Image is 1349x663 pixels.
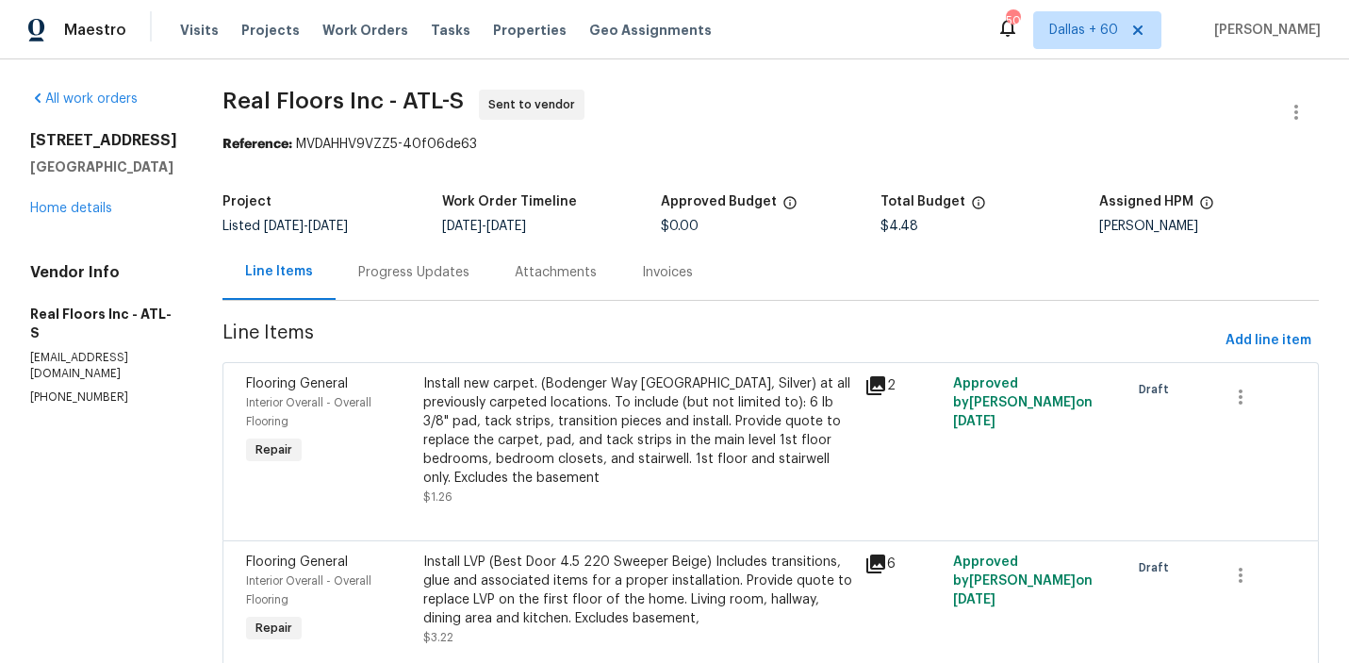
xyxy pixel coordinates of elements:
span: $4.48 [880,220,918,233]
h5: Assigned HPM [1099,195,1193,208]
h4: Vendor Info [30,263,177,282]
span: $0.00 [661,220,699,233]
div: Progress Updates [358,263,469,282]
span: Visits [180,21,219,40]
span: Flooring General [246,377,348,390]
div: Invoices [642,263,693,282]
span: Add line item [1226,329,1311,353]
span: Draft [1139,558,1176,577]
span: Approved by [PERSON_NAME] on [953,377,1093,428]
h2: [STREET_ADDRESS] [30,131,177,150]
span: Projects [241,21,300,40]
h5: Work Order Timeline [442,195,577,208]
p: [PHONE_NUMBER] [30,390,177,406]
b: Reference: [222,138,292,151]
span: The total cost of line items that have been proposed by Opendoor. This sum includes line items th... [971,195,986,220]
a: Home details [30,202,112,215]
span: - [442,220,526,233]
span: The hpm assigned to this work order. [1199,195,1214,220]
span: Geo Assignments [589,21,712,40]
span: [DATE] [486,220,526,233]
span: [PERSON_NAME] [1207,21,1321,40]
div: 2 [864,374,942,397]
div: Install LVP (Best Door 4.5 220 Sweeper Beige) Includes transitions, glue and associated items for... [423,553,854,628]
div: 6 [864,553,942,575]
span: [DATE] [442,220,482,233]
span: Work Orders [322,21,408,40]
span: Draft [1139,380,1176,399]
span: - [264,220,348,233]
span: [DATE] [264,220,304,233]
span: Interior Overall - Overall Flooring [246,397,371,427]
div: Install new carpet. (Bodenger Way [GEOGRAPHIC_DATA], Silver) at all previously carpeted locations... [423,374,854,488]
span: $1.26 [423,491,452,503]
div: MVDAHHV9VZZ5-40f06de63 [222,135,1319,154]
h5: Total Budget [880,195,965,208]
span: [DATE] [308,220,348,233]
div: 508 [1006,11,1019,30]
span: Line Items [222,323,1218,358]
span: Sent to vendor [488,95,583,114]
span: [DATE] [953,415,995,428]
div: Line Items [245,262,313,281]
span: $3.22 [423,632,453,643]
div: Attachments [515,263,597,282]
p: [EMAIL_ADDRESS][DOMAIN_NAME] [30,350,177,382]
button: Add line item [1218,323,1319,358]
div: [PERSON_NAME] [1099,220,1319,233]
span: Flooring General [246,555,348,569]
span: The total cost of line items that have been approved by both Opendoor and the Trade Partner. This... [782,195,798,220]
h5: Approved Budget [661,195,777,208]
h5: Project [222,195,271,208]
h5: [GEOGRAPHIC_DATA] [30,157,177,176]
a: All work orders [30,92,138,106]
span: Maestro [64,21,126,40]
h5: Real Floors Inc - ATL-S [30,305,177,342]
span: Repair [248,440,300,459]
span: Approved by [PERSON_NAME] on [953,555,1093,606]
span: [DATE] [953,593,995,606]
span: Interior Overall - Overall Flooring [246,575,371,605]
span: Listed [222,220,348,233]
span: Dallas + 60 [1049,21,1118,40]
span: Real Floors Inc - ATL-S [222,90,464,112]
span: Tasks [431,24,470,37]
span: Repair [248,619,300,638]
span: Properties [493,21,567,40]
